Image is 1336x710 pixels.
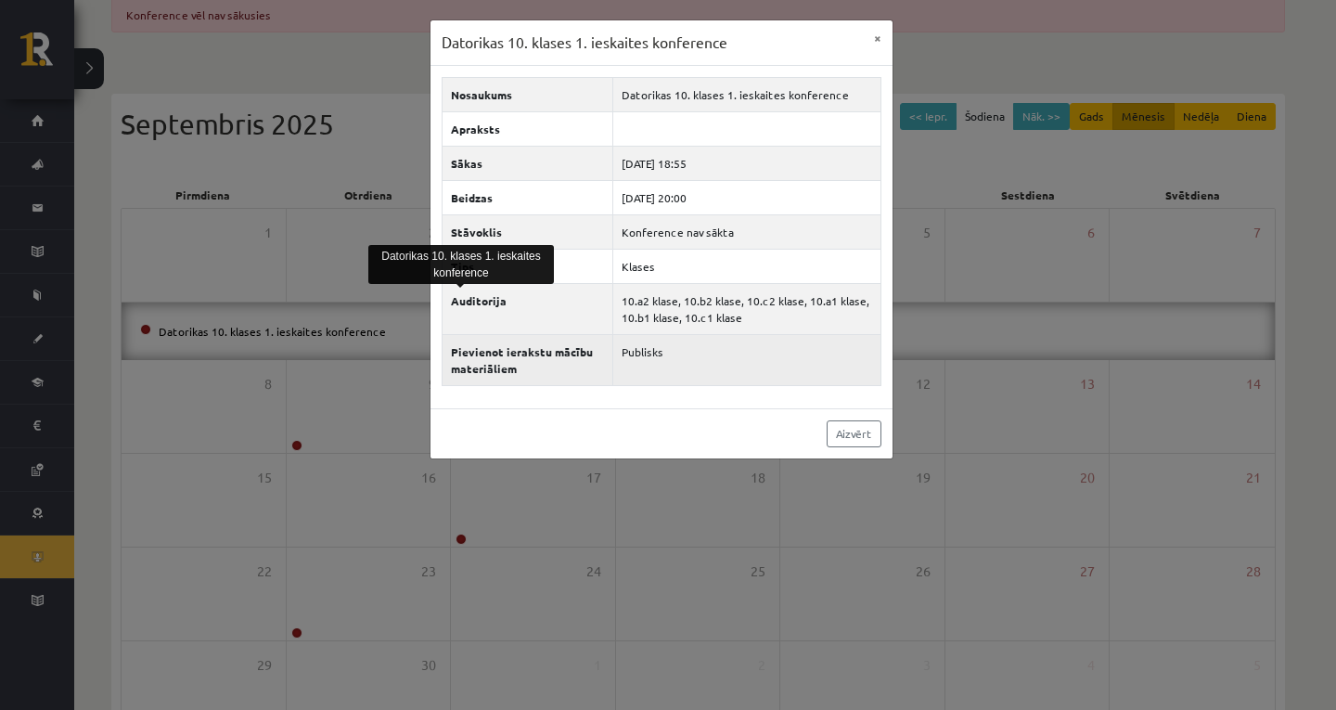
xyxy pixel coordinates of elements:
button: × [863,20,893,56]
a: Aizvērt [827,420,881,447]
th: Pievienot ierakstu mācību materiāliem [442,334,613,385]
h3: Datorikas 10. klases 1. ieskaites konference [442,32,727,54]
td: [DATE] 18:55 [613,146,880,180]
td: Publisks [613,334,880,385]
th: Apraksts [442,111,613,146]
th: Auditorija [442,283,613,334]
td: 10.a2 klase, 10.b2 klase, 10.c2 klase, 10.a1 klase, 10.b1 klase, 10.c1 klase [613,283,880,334]
div: Datorikas 10. klases 1. ieskaites konference [368,245,554,284]
th: Beidzas [442,180,613,214]
td: Klases [613,249,880,283]
td: Datorikas 10. klases 1. ieskaites konference [613,77,880,111]
th: Stāvoklis [442,214,613,249]
th: Nosaukums [442,77,613,111]
th: Sākas [442,146,613,180]
td: Konference nav sākta [613,214,880,249]
td: [DATE] 20:00 [613,180,880,214]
